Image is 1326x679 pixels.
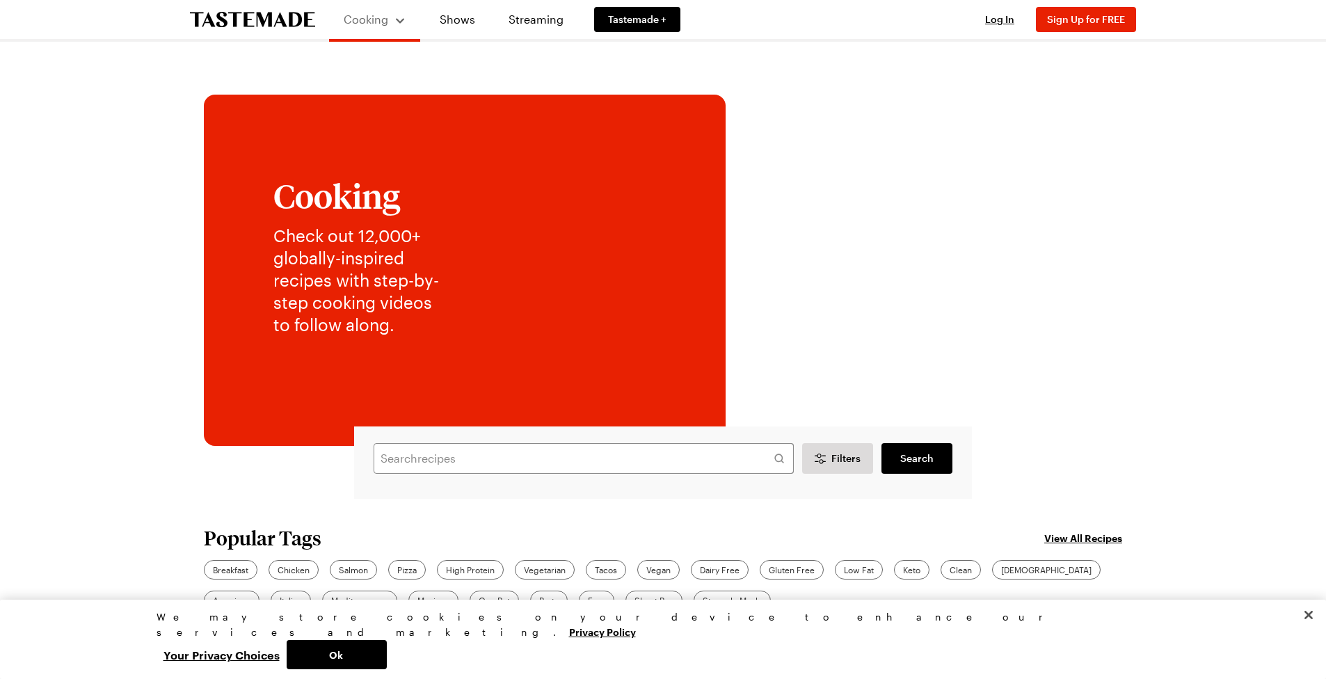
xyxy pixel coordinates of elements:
[588,594,605,607] span: Easy
[569,625,636,638] a: More information about your privacy, opens in a new tab
[213,564,248,576] span: Breakfast
[579,591,614,610] a: Easy
[470,591,519,610] a: One Pot
[634,594,673,607] span: Sheet Pan
[280,594,302,607] span: Italian
[769,564,815,576] span: Gluten Free
[204,527,321,549] h2: Popular Tags
[530,591,568,610] a: Party
[1001,564,1092,576] span: [DEMOGRAPHIC_DATA]
[271,591,311,610] a: Italian
[157,640,287,669] button: Your Privacy Choices
[608,13,666,26] span: Tastemade +
[586,560,626,580] a: Tacos
[985,13,1014,25] span: Log In
[972,13,1028,26] button: Log In
[941,560,981,580] a: Clean
[157,609,1158,640] div: We may store cookies on your device to enhance our services and marketing.
[802,443,873,474] button: Desktop filters
[646,564,671,576] span: Vegan
[1036,7,1136,32] button: Sign Up for FREE
[157,609,1158,669] div: Privacy
[417,594,449,607] span: Mexican
[691,560,749,580] a: Dairy Free
[204,560,257,580] a: Breakfast
[881,443,952,474] a: filters
[331,594,388,607] span: Mediterranean
[694,591,771,610] a: Struggle Meals
[322,591,397,610] a: Mediterranean
[273,225,451,336] p: Check out 12,000+ globally-inspired recipes with step-by-step cooking videos to follow along.
[1293,600,1324,630] button: Close
[1044,530,1122,545] a: View All Recipes
[594,7,680,32] a: Tastemade +
[190,12,315,28] a: To Tastemade Home Page
[330,560,377,580] a: Salmon
[437,560,504,580] a: High Protein
[388,560,426,580] a: Pizza
[273,177,451,214] h1: Cooking
[479,83,1108,390] img: Explore recipes
[344,13,388,26] span: Cooking
[515,560,575,580] a: Vegetarian
[1047,13,1125,25] span: Sign Up for FREE
[625,591,682,610] a: Sheet Pan
[903,564,920,576] span: Keto
[992,560,1101,580] a: [DEMOGRAPHIC_DATA]
[479,594,510,607] span: One Pot
[894,560,929,580] a: Keto
[524,564,566,576] span: Vegetarian
[539,594,559,607] span: Party
[700,564,740,576] span: Dairy Free
[831,452,861,465] span: Filters
[269,560,319,580] a: Chicken
[287,640,387,669] button: Ok
[204,591,259,610] a: American
[408,591,458,610] a: Mexican
[637,560,680,580] a: Vegan
[446,564,495,576] span: High Protein
[595,564,617,576] span: Tacos
[844,564,874,576] span: Low Fat
[343,6,406,33] button: Cooking
[397,564,417,576] span: Pizza
[950,564,972,576] span: Clean
[835,560,883,580] a: Low Fat
[213,594,250,607] span: American
[278,564,310,576] span: Chicken
[900,452,934,465] span: Search
[760,560,824,580] a: Gluten Free
[703,594,762,607] span: Struggle Meals
[339,564,368,576] span: Salmon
